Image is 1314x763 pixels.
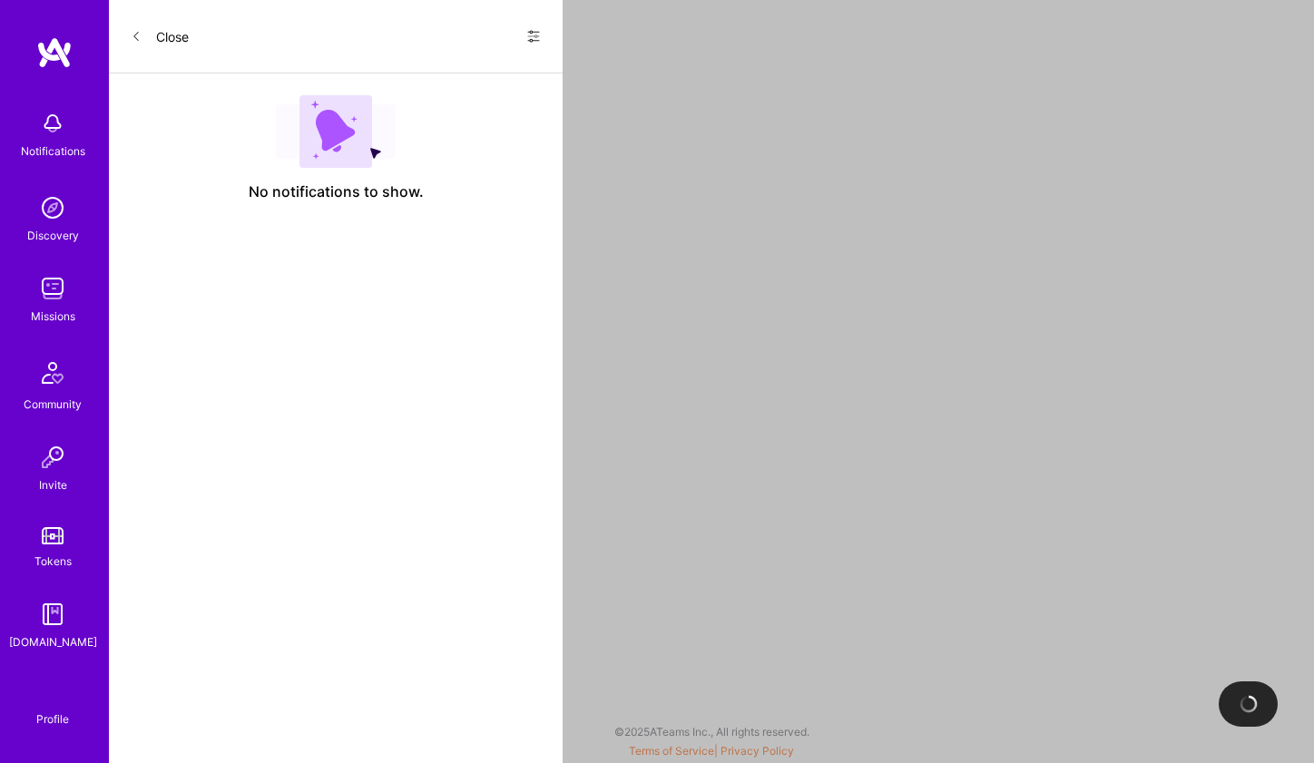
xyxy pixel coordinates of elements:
[131,22,189,51] button: Close
[31,307,75,326] div: Missions
[34,596,71,632] img: guide book
[36,709,69,727] div: Profile
[27,226,79,245] div: Discovery
[9,632,97,651] div: [DOMAIN_NAME]
[31,351,74,395] img: Community
[34,105,71,142] img: bell
[24,395,82,414] div: Community
[34,190,71,226] img: discovery
[42,527,64,544] img: tokens
[34,439,71,475] img: Invite
[36,36,73,69] img: logo
[39,475,67,494] div: Invite
[30,690,75,727] a: Profile
[276,95,396,168] img: empty
[34,270,71,307] img: teamwork
[21,142,85,161] div: Notifications
[34,552,72,571] div: Tokens
[249,182,424,201] span: No notifications to show.
[1240,695,1258,713] img: loading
